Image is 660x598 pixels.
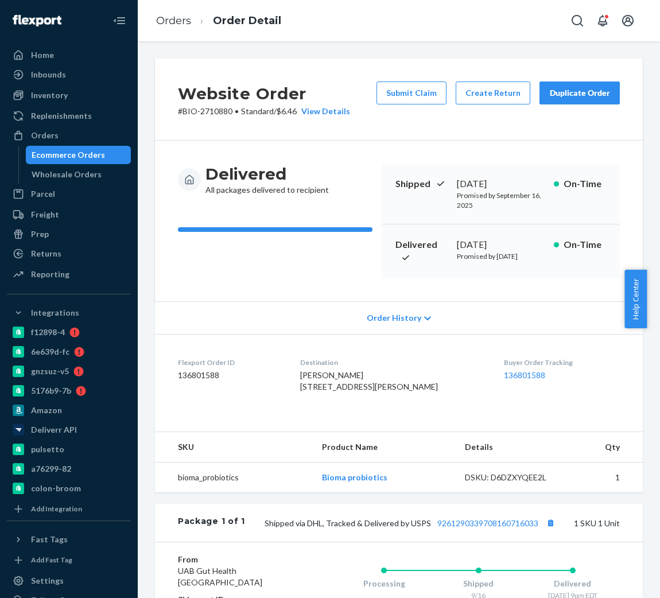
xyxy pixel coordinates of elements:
[300,358,485,367] dt: Destination
[31,228,49,240] div: Prep
[7,185,131,203] a: Parcel
[566,9,589,32] button: Open Search Box
[465,472,554,483] div: DSKU: D6DZXYQEE2L
[313,432,455,463] th: Product Name
[457,238,544,251] div: [DATE]
[395,238,448,265] p: Delivered
[7,343,131,361] a: 6e639d-fc
[543,515,558,530] button: Copy tracking number
[31,248,61,259] div: Returns
[7,107,131,125] a: Replenishments
[7,86,131,104] a: Inventory
[205,164,329,184] h3: Delivered
[564,238,606,251] p: On-Time
[31,49,54,61] div: Home
[395,177,448,191] p: Shipped
[31,444,64,455] div: pulsetto
[31,69,66,80] div: Inbounds
[205,164,329,196] div: All packages delivered to recipient
[156,14,191,27] a: Orders
[31,110,92,122] div: Replenishments
[431,578,525,589] div: Shipped
[7,530,131,549] button: Fast Tags
[7,244,131,263] a: Returns
[31,405,62,416] div: Amazon
[7,479,131,498] a: colon-broom
[31,366,69,377] div: gnzsuz-v5
[31,504,82,514] div: Add Integration
[367,312,421,324] span: Order History
[31,307,79,319] div: Integrations
[437,518,538,528] a: 9261290339708160716033
[31,424,77,436] div: Deliverr API
[31,209,59,220] div: Freight
[7,65,131,84] a: Inbounds
[300,370,438,391] span: [PERSON_NAME] [STREET_ADDRESS][PERSON_NAME]
[591,9,614,32] button: Open notifications
[155,432,313,463] th: SKU
[147,4,290,38] ol: breadcrumbs
[526,578,620,589] div: Delivered
[7,225,131,243] a: Prep
[31,90,68,101] div: Inventory
[456,432,563,463] th: Details
[245,515,620,530] div: 1 SKU 1 Unit
[178,515,245,530] div: Package 1 of 1
[7,323,131,341] a: f12898-4
[31,269,69,280] div: Reporting
[31,346,69,358] div: 6e639d-fc
[457,251,544,261] p: Promised by [DATE]
[7,401,131,420] a: Amazon
[504,358,620,367] dt: Buyer Order Tracking
[7,382,131,400] a: 5176b9-7b
[376,81,447,104] button: Submit Claim
[32,149,105,161] div: Ecommerce Orders
[7,205,131,224] a: Freight
[31,327,65,338] div: f12898-4
[241,106,274,116] span: Standard
[7,421,131,439] a: Deliverr API
[178,566,262,587] span: UAB Gut Health [GEOGRAPHIC_DATA]
[235,106,239,116] span: •
[108,9,131,32] button: Close Navigation
[563,432,643,463] th: Qty
[31,483,81,494] div: colon-broom
[7,553,131,567] a: Add Fast Tag
[457,177,544,191] div: [DATE]
[26,146,131,164] a: Ecommerce Orders
[297,106,350,117] button: View Details
[563,462,643,492] td: 1
[564,177,606,191] p: On-Time
[178,358,282,367] dt: Flexport Order ID
[7,126,131,145] a: Orders
[31,385,71,397] div: 5176b9-7b
[155,462,313,492] td: bioma_probiotics
[31,130,59,141] div: Orders
[178,370,282,381] dd: 136801588
[178,106,350,117] p: # BIO-2710880 / $6.46
[456,81,530,104] button: Create Return
[7,572,131,590] a: Settings
[31,555,72,565] div: Add Fast Tag
[7,362,131,380] a: gnzsuz-v5
[178,554,291,565] dt: From
[7,46,131,64] a: Home
[549,87,610,99] div: Duplicate Order
[7,265,131,284] a: Reporting
[457,191,544,210] p: Promised by September 16, 2025
[265,518,558,528] span: Shipped via DHL, Tracked & Delivered by USPS
[31,463,71,475] div: a76299-82
[624,270,647,328] button: Help Center
[337,578,431,589] div: Processing
[178,81,350,106] h2: Website Order
[616,9,639,32] button: Open account menu
[322,472,387,482] a: Bioma probiotics
[7,304,131,322] button: Integrations
[7,440,131,459] a: pulsetto
[32,169,102,180] div: Wholesale Orders
[13,15,61,26] img: Flexport logo
[7,502,131,516] a: Add Integration
[539,81,620,104] button: Duplicate Order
